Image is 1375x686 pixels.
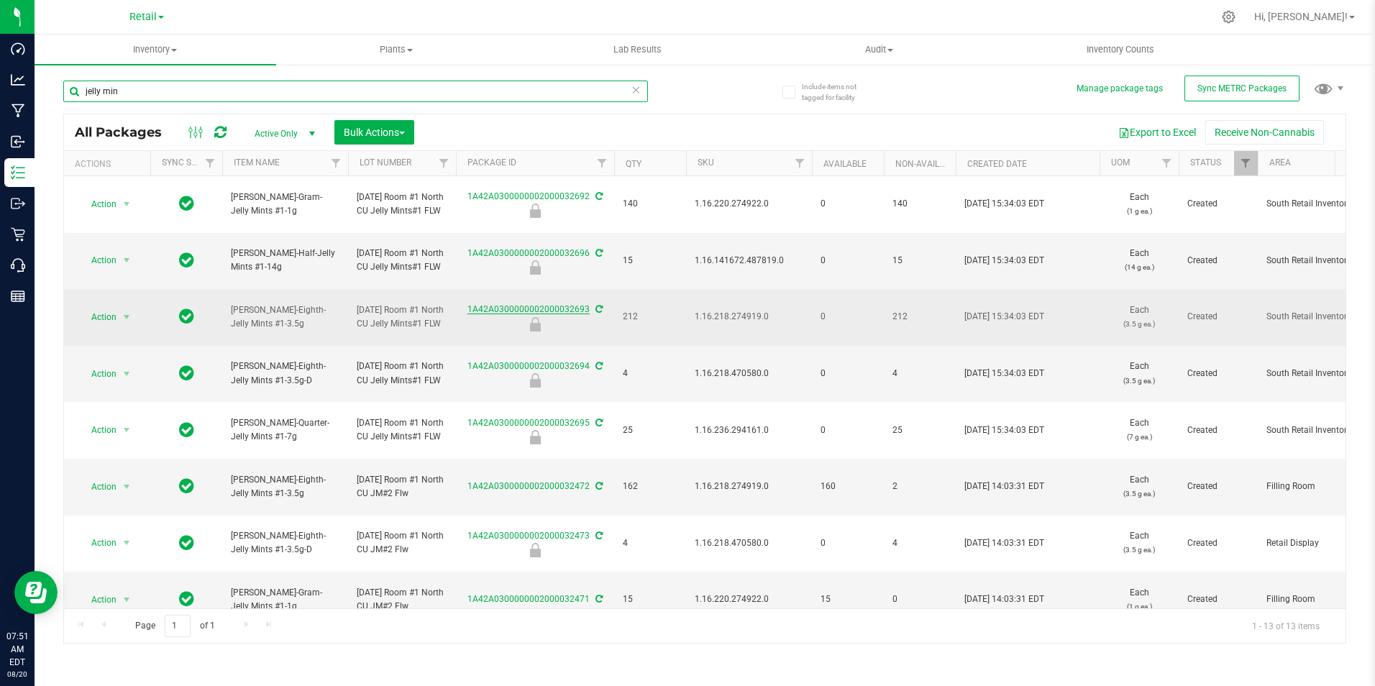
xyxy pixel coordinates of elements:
[357,360,447,387] span: [DATE] Room #1 North CU Jelly Mints#1 FLW
[593,531,603,541] span: Sync from Compliance System
[821,593,875,606] span: 15
[78,194,117,214] span: Action
[78,477,117,497] span: Action
[1109,120,1205,145] button: Export to Excel
[276,35,518,65] a: Plants
[964,254,1044,267] span: [DATE] 15:34:03 EDT
[623,480,677,493] span: 162
[593,594,603,604] span: Sync from Compliance System
[695,367,803,380] span: 1.16.218.470580.0
[75,159,145,169] div: Actions
[179,193,194,214] span: In Sync
[432,151,456,175] a: Filter
[821,536,875,550] span: 0
[1184,76,1299,101] button: Sync METRC Packages
[11,73,25,87] inline-svg: Analytics
[1187,536,1249,550] span: Created
[1108,416,1170,444] span: Each
[1269,157,1291,168] a: Area
[11,227,25,242] inline-svg: Retail
[467,481,590,491] a: 1A42A0300000002000032472
[63,81,648,102] input: Search Package ID, Item Name, SKU, Lot or Part Number...
[11,196,25,211] inline-svg: Outbound
[454,203,616,218] div: Newly Received
[118,307,136,327] span: select
[231,586,339,613] span: [PERSON_NAME]-Gram-Jelly Mints #1-1g
[695,254,803,267] span: 1.16.141672.487819.0
[179,476,194,496] span: In Sync
[1077,83,1163,95] button: Manage package tags
[892,254,947,267] span: 15
[179,306,194,326] span: In Sync
[821,424,875,437] span: 0
[695,480,803,493] span: 1.16.218.274919.0
[1108,374,1170,388] p: (3.5 g ea.)
[1108,473,1170,500] span: Each
[892,536,947,550] span: 4
[1108,303,1170,331] span: Each
[118,250,136,270] span: select
[78,307,117,327] span: Action
[78,250,117,270] span: Action
[118,533,136,553] span: select
[623,254,677,267] span: 15
[623,424,677,437] span: 25
[1108,430,1170,444] p: (7 g ea.)
[11,134,25,149] inline-svg: Inbound
[467,594,590,604] a: 1A42A0300000002000032471
[14,571,58,614] iframe: Resource center
[1187,197,1249,211] span: Created
[593,418,603,428] span: Sync from Compliance System
[454,317,616,331] div: Newly Received
[1254,11,1348,22] span: Hi, [PERSON_NAME]!
[623,593,677,606] span: 15
[118,364,136,384] span: select
[78,590,117,610] span: Action
[78,420,117,440] span: Action
[6,630,28,669] p: 07:51 AM EDT
[467,531,590,541] a: 1A42A0300000002000032473
[11,104,25,118] inline-svg: Manufacturing
[179,589,194,609] span: In Sync
[357,303,447,331] span: [DATE] Room #1 North CU Jelly Mints#1 FLW
[1205,120,1324,145] button: Receive Non-Cannabis
[1108,317,1170,331] p: (3.5 g ea.)
[623,310,677,324] span: 212
[231,529,339,557] span: [PERSON_NAME]-Eighth-Jelly Mints #1-3.5g-D
[821,367,875,380] span: 0
[1266,593,1357,606] span: Filling Room
[234,157,280,168] a: Item Name
[964,310,1044,324] span: [DATE] 15:34:03 EDT
[964,367,1044,380] span: [DATE] 15:34:03 EDT
[467,191,590,201] a: 1A42A0300000002000032692
[118,420,136,440] span: select
[1266,310,1357,324] span: South Retail Inventory
[357,473,447,500] span: [DATE] Room #1 North CU JM#2 Flw
[593,361,603,371] span: Sync from Compliance System
[1197,83,1287,93] span: Sync METRC Packages
[623,197,677,211] span: 140
[698,157,714,168] a: SKU
[821,254,875,267] span: 0
[129,11,157,23] span: Retail
[967,159,1027,169] a: Created Date
[467,304,590,314] a: 1A42A0300000002000032693
[593,481,603,491] span: Sync from Compliance System
[1108,529,1170,557] span: Each
[78,533,117,553] span: Action
[118,477,136,497] span: select
[593,248,603,258] span: Sync from Compliance System
[788,151,812,175] a: Filter
[11,42,25,56] inline-svg: Dashboard
[1266,424,1357,437] span: South Retail Inventory
[357,529,447,557] span: [DATE] Room #1 North CU JM#2 Flw
[895,159,959,169] a: Non-Available
[695,536,803,550] span: 1.16.218.470580.0
[179,533,194,553] span: In Sync
[357,586,447,613] span: [DATE] Room #1 North CU JM#2 Flw
[454,373,616,388] div: Newly Received
[626,159,641,169] a: Qty
[35,43,276,56] span: Inventory
[1108,204,1170,218] p: (1 g ea.)
[35,35,276,65] a: Inventory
